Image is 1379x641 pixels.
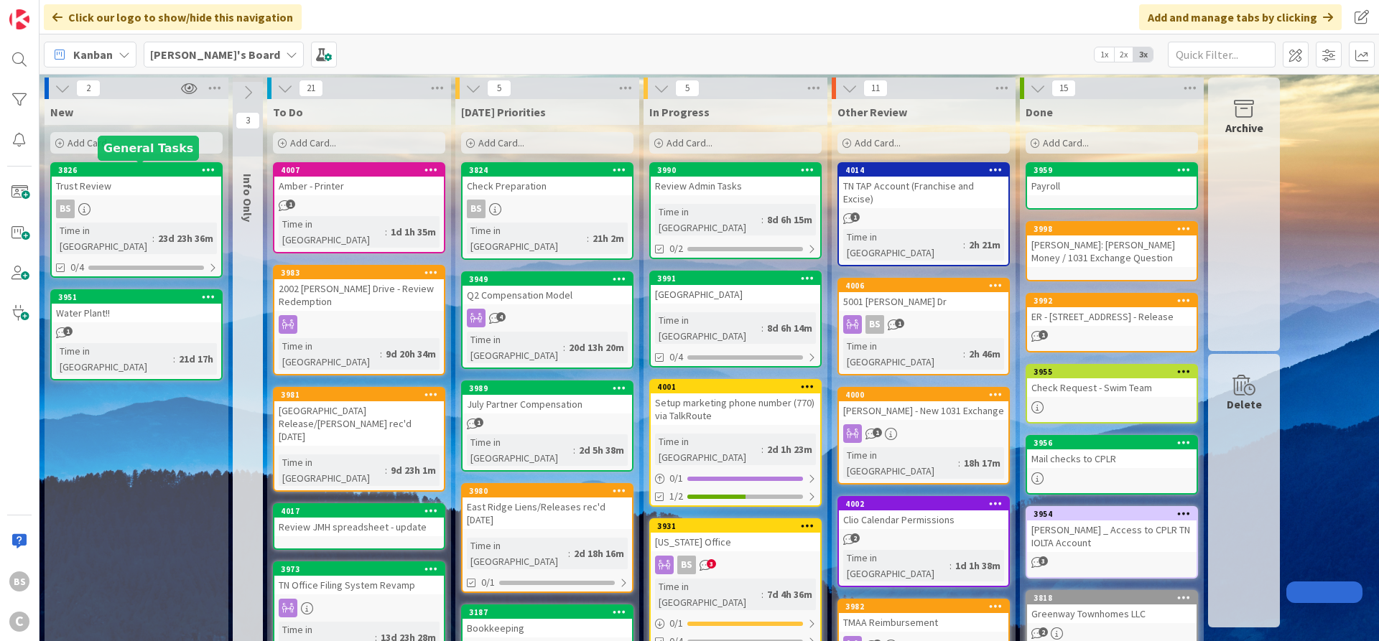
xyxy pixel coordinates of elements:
div: 3949Q2 Compensation Model [463,273,632,304]
div: Review Admin Tasks [651,177,820,195]
div: 4014 [839,164,1008,177]
div: 3991[GEOGRAPHIC_DATA] [651,272,820,304]
span: : [761,320,763,336]
span: 1 [1039,330,1048,340]
div: 3824 [463,164,632,177]
div: 23d 23h 36m [154,230,217,246]
div: 21h 2m [589,230,628,246]
div: Amber - Printer [274,177,444,195]
div: TN Office Filing System Revamp [274,576,444,594]
div: 2d 1h 23m [763,441,816,457]
a: 3980East Ridge Liens/Releases rec'd [DATE]Time in [GEOGRAPHIC_DATA]:2d 18h 16m0/1 [461,483,633,593]
div: BS [865,315,884,334]
div: 3973TN Office Filing System Revamp [274,563,444,594]
div: Time in [GEOGRAPHIC_DATA] [843,447,958,479]
div: 4017Review JMH spreadsheet - update [274,505,444,536]
div: [PERSON_NAME]: [PERSON_NAME] Money / 1031 Exchange Question [1027,235,1197,267]
span: 3 [236,112,260,129]
a: 3951Water Plant!!Time in [GEOGRAPHIC_DATA]:21d 17h [50,289,223,380]
div: 3992ER - [STREET_ADDRESS] - Release [1027,294,1197,326]
span: Add Card... [68,136,113,149]
span: 2 [850,533,860,543]
div: Add and manage tabs by clicking [1139,4,1342,30]
span: 3 [707,559,716,569]
span: Today's Priorities [461,105,546,119]
div: 3955Check Request - Swim Team [1027,365,1197,397]
div: 3951Water Plant!! [52,291,221,322]
span: : [963,346,965,362]
span: 1 [873,428,882,437]
div: [PERSON_NAME] - New 1031 Exchange [839,401,1008,420]
div: 9d 20h 34m [382,346,440,362]
a: 3824Check PreparationBSTime in [GEOGRAPHIC_DATA]:21h 2m [461,162,633,260]
div: Bookkeeping [463,619,632,637]
div: 4014TN TAP Account (Franchise and Excise) [839,164,1008,208]
div: 0/1 [651,614,820,632]
div: 2h 46m [965,346,1004,362]
a: 3991[GEOGRAPHIC_DATA]Time in [GEOGRAPHIC_DATA]:8d 6h 14m0/4 [649,271,822,368]
div: 4001Setup marketing phone number (770) via TalkRoute [651,380,820,425]
div: 3983 [274,266,444,279]
div: 39832002 [PERSON_NAME] Drive - Review Redemption [274,266,444,311]
div: 3956Mail checks to CPLR [1027,436,1197,468]
span: : [380,346,382,362]
div: 3951 [52,291,221,304]
a: 4014TN TAP Account (Franchise and Excise)Time in [GEOGRAPHIC_DATA]:2h 21m [837,162,1010,266]
span: Add Card... [290,136,336,149]
div: 3959 [1034,165,1197,175]
div: Trust Review [52,177,221,195]
div: 3931 [657,521,820,531]
div: 3992 [1034,296,1197,306]
div: Time in [GEOGRAPHIC_DATA] [467,538,568,569]
span: 1 [286,200,295,209]
span: : [587,230,589,246]
div: Time in [GEOGRAPHIC_DATA] [56,223,152,254]
div: Delete [1227,396,1262,413]
div: 3955 [1034,367,1197,377]
span: : [761,586,763,602]
div: 3949 [463,273,632,286]
a: 3826Trust ReviewBSTime in [GEOGRAPHIC_DATA]:23d 23h 36m0/4 [50,162,223,278]
div: 4007 [274,164,444,177]
div: 3826 [58,165,221,175]
div: Q2 Compensation Model [463,286,632,304]
div: 3991 [651,272,820,285]
div: 4001 [657,382,820,392]
div: 2h 21m [965,237,1004,253]
span: Kanban [73,46,113,63]
div: 4001 [651,380,820,393]
div: Check Preparation [463,177,632,195]
div: 0/1 [651,469,820,487]
input: Quick Filter... [1168,42,1276,67]
div: 4002Clio Calendar Permissions [839,497,1008,529]
span: : [958,455,960,471]
div: 3980East Ridge Liens/Releases rec'd [DATE] [463,485,632,529]
a: 4001Setup marketing phone number (770) via TalkRouteTime in [GEOGRAPHIC_DATA]:2d 1h 23m0/11/2 [649,379,822,507]
a: 3949Q2 Compensation ModelTime in [GEOGRAPHIC_DATA]:20d 13h 20m [461,271,633,369]
div: Time in [GEOGRAPHIC_DATA] [467,223,587,254]
div: 3187 [469,607,632,617]
div: 3954 [1034,509,1197,519]
a: 4007Amber - PrinterTime in [GEOGRAPHIC_DATA]:1d 1h 35m [273,162,445,253]
div: [GEOGRAPHIC_DATA] Release/[PERSON_NAME] rec'd [DATE] [274,401,444,446]
span: Done [1026,105,1053,119]
div: Time in [GEOGRAPHIC_DATA] [467,332,563,363]
div: [US_STATE] Office [651,533,820,551]
a: 3954[PERSON_NAME] _ Access to CPLR TN IOLTA Account [1026,506,1198,579]
div: 4007Amber - Printer [274,164,444,195]
div: ER - [STREET_ADDRESS] - Release [1027,307,1197,326]
a: 39832002 [PERSON_NAME] Drive - Review RedemptionTime in [GEOGRAPHIC_DATA]:9d 20h 34m [273,265,445,375]
div: BS [463,200,632,218]
div: BS [56,200,75,218]
div: 3954[PERSON_NAME] _ Access to CPLR TN IOLTA Account [1027,507,1197,552]
div: Time in [GEOGRAPHIC_DATA] [655,312,761,344]
div: 4000 [845,390,1008,400]
div: July Partner Compensation [463,395,632,413]
img: Visit kanbanzone.com [9,9,29,29]
div: 2d 5h 38m [575,442,628,458]
span: 2 [1039,627,1048,637]
a: 4017Review JMH spreadsheet - update [273,503,445,550]
a: 4000[PERSON_NAME] - New 1031 ExchangeTime in [GEOGRAPHIC_DATA]:18h 17m [837,387,1010,485]
div: Time in [GEOGRAPHIC_DATA] [655,434,761,465]
div: BS [839,315,1008,334]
